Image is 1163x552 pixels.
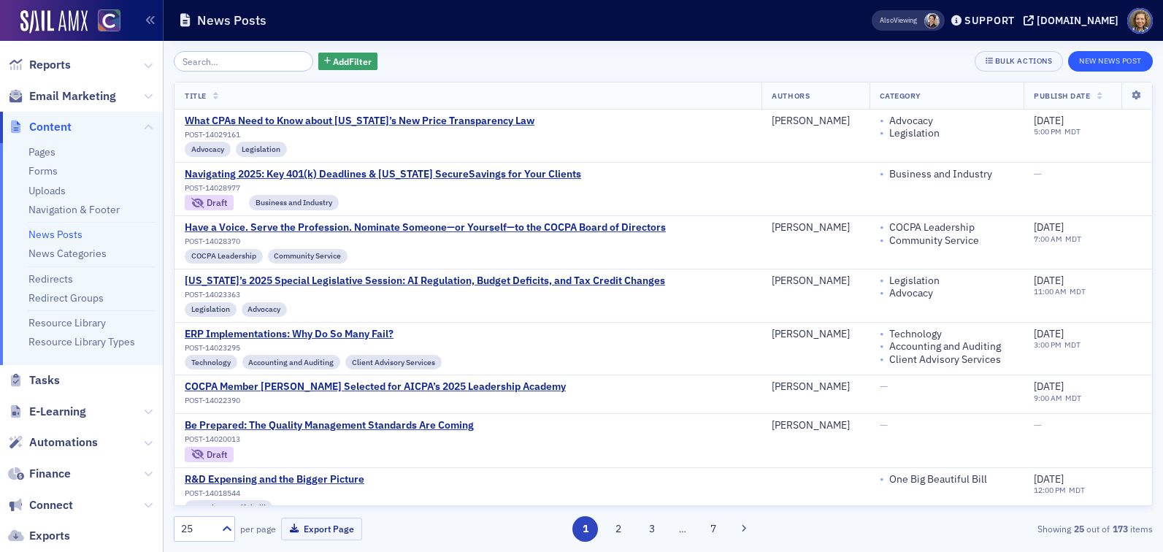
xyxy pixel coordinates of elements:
input: Search… [174,51,313,72]
button: New News Post [1068,51,1153,72]
a: Exports [8,528,70,544]
a: Connect [8,497,73,513]
a: Have a Voice. Serve the Profession. Nominate Someone—or Yourself—to the COCPA Board of Directors [185,221,666,234]
time: 11:00 AM [1034,286,1067,296]
button: 3 [639,516,664,542]
div: Advocacy [889,115,933,128]
div: POST-14022390 [185,396,566,405]
span: • [880,328,884,341]
span: • [880,287,884,300]
div: COCPA Leadership [185,249,263,264]
span: [DATE] [1034,327,1064,340]
div: Advocacy [889,287,933,300]
a: Forms [28,164,58,177]
div: Business and Industry [889,168,992,181]
div: Client Advisory Services [889,353,1001,367]
span: • [880,353,884,367]
a: Pages [28,145,55,158]
span: MDT [1066,485,1085,495]
a: Reports [8,57,71,73]
span: Publish Date [1034,91,1090,101]
span: — [880,380,888,393]
label: per page [240,522,276,535]
a: View Homepage [88,9,120,34]
span: E-Learning [29,404,86,420]
div: Community Service [268,249,348,264]
span: • [880,473,884,486]
span: • [880,340,884,353]
span: • [880,234,884,248]
span: Finance [29,466,71,482]
div: Community Service [889,234,979,248]
a: Resource Library Types [28,335,135,348]
div: One Big Beautiful Bill [889,473,987,486]
div: COCPA Member [PERSON_NAME] Selected for AICPA’s 2025 Leadership Academy [185,380,566,394]
a: Navigation & Footer [28,203,120,216]
button: 2 [606,516,632,542]
span: — [1034,167,1042,180]
a: [PERSON_NAME] [772,275,850,288]
a: Redirects [28,272,73,285]
a: [PERSON_NAME] [772,328,850,341]
button: Export Page [281,518,362,540]
div: Draft [207,451,227,459]
div: Legislation [889,275,940,288]
span: MDT [1062,340,1081,350]
div: POST-14029161 [185,130,534,139]
span: [DATE] [1034,114,1064,127]
a: [PERSON_NAME] [772,115,850,128]
div: Support [964,14,1015,27]
div: Accounting and Auditing [889,340,1001,353]
span: • [880,115,884,128]
div: What CPAs Need to Know about [US_STATE]’s New Price Transparency Law [185,115,534,128]
div: Accounting and Auditing [242,355,341,369]
div: Bulk Actions [995,57,1052,65]
strong: 173 [1110,522,1130,535]
div: Draft [185,447,234,462]
a: Redirect Groups [28,291,104,304]
time: 12:00 PM [1034,485,1066,495]
button: 7 [700,516,726,542]
div: POST-14023295 [185,343,442,353]
div: Also [880,15,894,25]
div: Draft [207,199,227,207]
a: New News Post [1068,53,1153,66]
a: News Categories [28,247,107,260]
span: Reports [29,57,71,73]
span: MDT [1062,393,1081,403]
span: • [880,221,884,234]
div: POST-14023363 [185,290,665,299]
span: … [672,522,693,535]
span: MDT [1062,126,1081,137]
div: Technology [185,355,237,369]
div: COCPA Leadership [889,221,975,234]
span: Connect [29,497,73,513]
a: Finance [8,466,71,482]
div: Advocacy [242,302,288,317]
div: Legislation [889,127,940,140]
button: Bulk Actions [975,51,1063,72]
div: Technology [889,328,942,341]
span: Category [880,91,921,101]
a: [PERSON_NAME] [772,419,850,432]
span: MDT [1062,234,1081,244]
img: SailAMX [98,9,120,32]
div: Advocacy [185,142,231,156]
button: [DOMAIN_NAME] [1024,15,1124,26]
div: [DOMAIN_NAME] [1037,14,1118,27]
div: [PERSON_NAME] [772,221,850,234]
div: [PERSON_NAME] [772,380,850,394]
span: — [880,418,888,432]
button: 1 [572,516,598,542]
div: Legislation [236,142,288,156]
a: ERP Implementations: Why Do So Many Fail? [185,328,442,341]
span: • [880,275,884,288]
a: Tasks [8,372,60,388]
a: SailAMX [20,10,88,34]
div: POST-14028977 [185,183,581,193]
a: [US_STATE]’s 2025 Special Legislative Session: AI Regulation, Budget Deficits, and Tax Credit Cha... [185,275,665,288]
